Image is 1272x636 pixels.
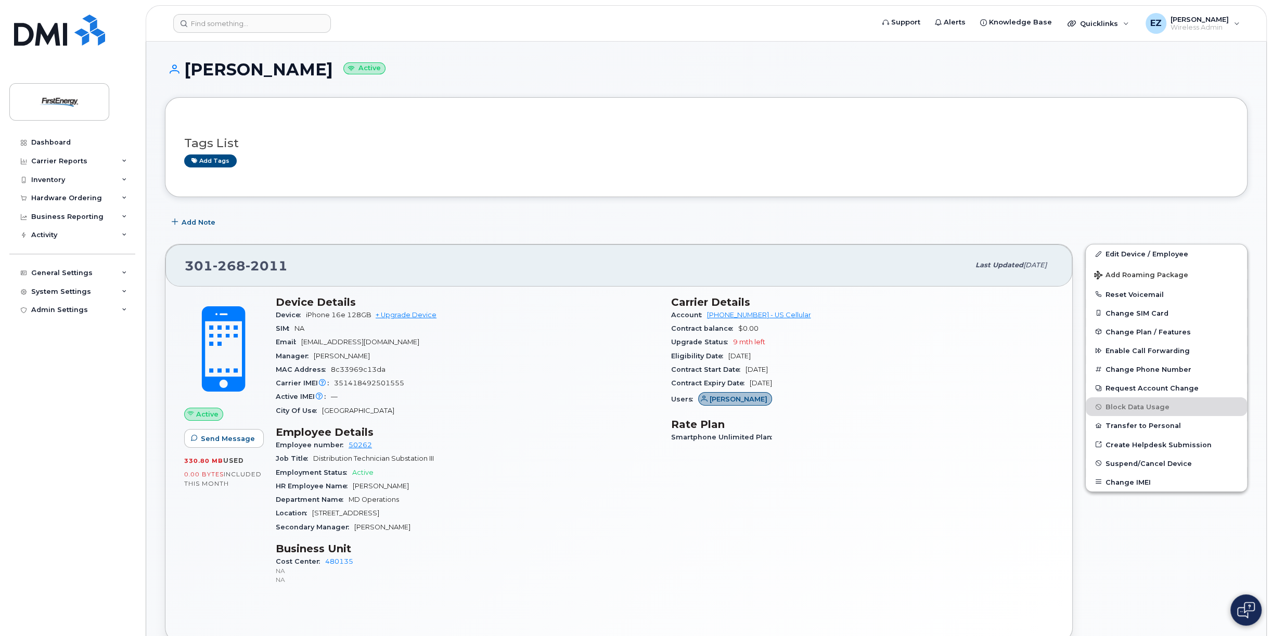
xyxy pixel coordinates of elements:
span: — [331,393,338,400]
span: 2011 [246,258,288,274]
button: Add Roaming Package [1086,264,1247,285]
span: Contract balance [671,325,738,332]
span: [EMAIL_ADDRESS][DOMAIN_NAME] [301,338,419,346]
h3: Tags List [184,137,1228,150]
span: Active [196,409,219,419]
span: City Of Use [276,407,322,414]
span: Manager [276,352,314,360]
span: Last updated [975,261,1023,269]
span: [PERSON_NAME] [710,394,767,404]
a: [PHONE_NUMBER] - US Cellular [707,311,811,319]
h3: Carrier Details [671,296,1054,308]
span: Carrier IMEI [276,379,334,387]
button: Reset Voicemail [1086,285,1247,304]
span: [DATE] [728,352,751,360]
span: [DATE] [1023,261,1047,269]
span: Account [671,311,707,319]
button: Suspend/Cancel Device [1086,454,1247,473]
a: Create Helpdesk Submission [1086,435,1247,454]
button: Change Phone Number [1086,360,1247,379]
button: Change Plan / Features [1086,322,1247,341]
span: Employee number [276,441,349,449]
span: Contract Start Date [671,366,746,373]
a: 50262 [349,441,372,449]
span: [PERSON_NAME] [353,482,409,490]
span: Device [276,311,306,319]
span: Distribution Technician Substation III [313,455,434,462]
button: Send Message [184,429,264,448]
span: Eligibility Date [671,352,728,360]
a: Edit Device / Employee [1086,244,1247,263]
span: 8c33969c13da [331,366,386,373]
span: Smartphone Unlimited Plan [671,433,777,441]
span: Enable Call Forwarding [1106,347,1190,355]
span: used [223,457,244,464]
span: MD Operations [349,496,399,503]
img: Open chat [1237,602,1255,618]
p: NA [276,575,659,584]
span: Send Message [201,434,255,444]
span: NA [294,325,304,332]
span: Email [276,338,301,346]
span: 330.80 MB [184,457,223,464]
span: 301 [185,258,288,274]
span: [DATE] [746,366,768,373]
button: Request Account Change [1086,379,1247,397]
span: 0.00 Bytes [184,471,224,478]
span: Department Name [276,496,349,503]
span: Change Plan / Features [1106,328,1191,335]
span: included this month [184,470,262,487]
span: Add Note [182,217,215,227]
span: Contract Expiry Date [671,379,750,387]
h3: Business Unit [276,542,659,555]
span: [PERSON_NAME] [354,523,410,531]
span: 9 mth left [733,338,765,346]
h3: Employee Details [276,426,659,438]
span: HR Employee Name [276,482,353,490]
span: Suspend/Cancel Device [1106,459,1192,467]
span: Location [276,509,312,517]
span: [GEOGRAPHIC_DATA] [322,407,394,414]
h3: Device Details [276,296,659,308]
span: Active IMEI [276,393,331,400]
span: [DATE] [750,379,772,387]
span: Employment Status [276,469,352,476]
button: Transfer to Personal [1086,416,1247,435]
span: Secondary Manager [276,523,354,531]
span: MAC Address [276,366,331,373]
a: 480135 [325,557,353,565]
a: [PERSON_NAME] [698,395,773,403]
h1: [PERSON_NAME] [165,60,1248,79]
p: NA [276,566,659,575]
button: Change SIM Card [1086,304,1247,322]
span: Cost Center [276,557,325,565]
button: Add Note [165,213,224,231]
span: $0.00 [738,325,759,332]
a: Add tags [184,154,237,167]
span: 351418492501555 [334,379,404,387]
span: 268 [213,258,246,274]
a: + Upgrade Device [376,311,436,319]
span: iPhone 16e 128GB [306,311,371,319]
span: Upgrade Status [671,338,733,346]
span: Job Title [276,455,313,462]
button: Change IMEI [1086,473,1247,491]
button: Enable Call Forwarding [1086,341,1247,360]
button: Block Data Usage [1086,397,1247,416]
span: [PERSON_NAME] [314,352,370,360]
span: [STREET_ADDRESS] [312,509,379,517]
span: SIM [276,325,294,332]
span: Add Roaming Package [1094,271,1188,281]
span: Active [352,469,374,476]
h3: Rate Plan [671,418,1054,431]
span: Users [671,395,698,403]
small: Active [343,62,386,74]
